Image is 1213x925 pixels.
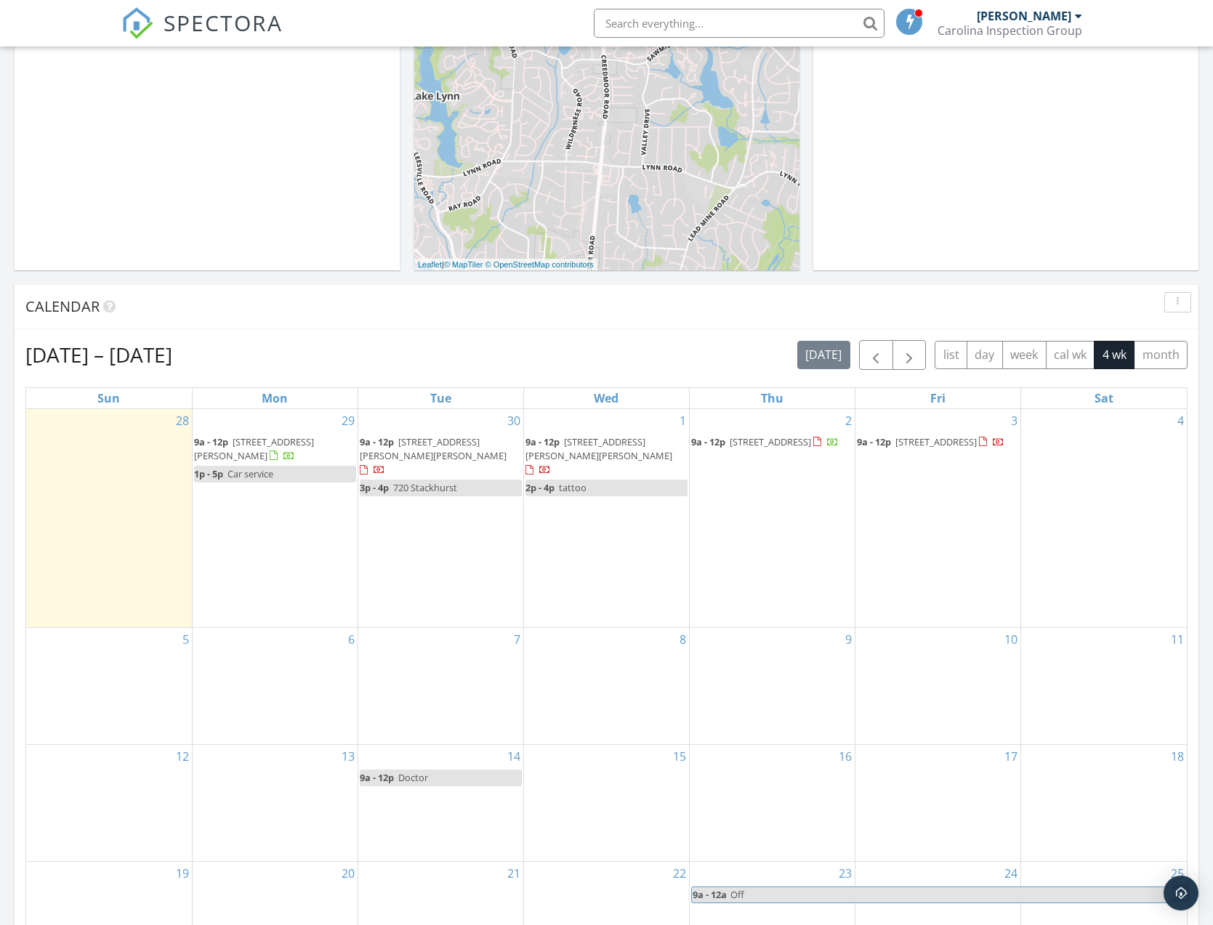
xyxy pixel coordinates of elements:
[1002,862,1020,885] a: Go to October 24, 2025
[1164,876,1198,910] div: Open Intercom Messenger
[393,481,457,494] span: 720 Stackhurst
[25,296,100,316] span: Calendar
[1134,341,1188,369] button: month
[194,467,223,480] span: 1p - 5p
[836,862,855,885] a: Go to October 23, 2025
[797,341,850,369] button: [DATE]
[504,745,523,768] a: Go to October 14, 2025
[967,341,1003,369] button: day
[1021,745,1187,862] td: Go to October 18, 2025
[1002,341,1047,369] button: week
[690,409,855,628] td: Go to October 2, 2025
[523,409,689,628] td: Go to October 1, 2025
[1168,628,1187,651] a: Go to October 11, 2025
[360,771,394,784] span: 9a - 12p
[444,260,483,269] a: © MapTiler
[358,745,523,862] td: Go to October 14, 2025
[935,341,967,369] button: list
[194,435,228,448] span: 9a - 12p
[121,20,283,50] a: SPECTORA
[358,628,523,745] td: Go to October 7, 2025
[525,435,560,448] span: 9a - 12p
[1002,628,1020,651] a: Go to October 10, 2025
[259,388,291,408] a: Monday
[857,435,1004,448] a: 9a - 12p [STREET_ADDRESS]
[360,434,522,480] a: 9a - 12p [STREET_ADDRESS][PERSON_NAME][PERSON_NAME]
[690,628,855,745] td: Go to October 9, 2025
[121,7,153,39] img: The Best Home Inspection Software - Spectora
[1021,628,1187,745] td: Go to October 11, 2025
[173,745,192,768] a: Go to October 12, 2025
[345,628,358,651] a: Go to October 6, 2025
[360,435,507,462] span: [STREET_ADDRESS][PERSON_NAME][PERSON_NAME]
[360,481,389,494] span: 3p - 4p
[895,435,977,448] span: [STREET_ADDRESS]
[1168,745,1187,768] a: Go to October 18, 2025
[164,7,283,38] span: SPECTORA
[414,259,597,271] div: |
[977,9,1071,23] div: [PERSON_NAME]
[360,435,394,448] span: 9a - 12p
[670,862,689,885] a: Go to October 22, 2025
[511,628,523,651] a: Go to October 7, 2025
[194,435,314,462] span: [STREET_ADDRESS][PERSON_NAME]
[591,388,621,408] a: Wednesday
[692,887,728,902] span: 9a - 12a
[938,23,1082,38] div: Carolina Inspection Group
[173,409,192,432] a: Go to September 28, 2025
[26,628,192,745] td: Go to October 5, 2025
[559,481,587,494] span: tattoo
[892,340,927,370] button: Next
[855,409,1021,628] td: Go to October 3, 2025
[1002,745,1020,768] a: Go to October 17, 2025
[730,888,744,901] span: Off
[1094,341,1135,369] button: 4 wk
[690,745,855,862] td: Go to October 16, 2025
[194,435,314,462] a: 9a - 12p [STREET_ADDRESS][PERSON_NAME]
[339,409,358,432] a: Go to September 29, 2025
[339,862,358,885] a: Go to October 20, 2025
[670,745,689,768] a: Go to October 15, 2025
[927,388,948,408] a: Friday
[1021,409,1187,628] td: Go to October 4, 2025
[594,9,884,38] input: Search everything...
[194,434,356,465] a: 9a - 12p [STREET_ADDRESS][PERSON_NAME]
[418,260,442,269] a: Leaflet
[691,435,725,448] span: 9a - 12p
[523,628,689,745] td: Go to October 8, 2025
[26,745,192,862] td: Go to October 12, 2025
[427,388,454,408] a: Tuesday
[691,435,839,448] a: 9a - 12p [STREET_ADDRESS]
[677,409,689,432] a: Go to October 1, 2025
[339,745,358,768] a: Go to October 13, 2025
[758,388,786,408] a: Thursday
[1008,409,1020,432] a: Go to October 3, 2025
[1092,388,1116,408] a: Saturday
[173,862,192,885] a: Go to October 19, 2025
[677,628,689,651] a: Go to October 8, 2025
[227,467,273,480] span: Car service
[525,434,688,480] a: 9a - 12p [STREET_ADDRESS][PERSON_NAME][PERSON_NAME]
[180,628,192,651] a: Go to October 5, 2025
[836,745,855,768] a: Go to October 16, 2025
[398,771,428,784] span: Doctor
[859,340,893,370] button: Previous
[855,628,1021,745] td: Go to October 10, 2025
[525,435,672,476] a: 9a - 12p [STREET_ADDRESS][PERSON_NAME][PERSON_NAME]
[523,745,689,862] td: Go to October 15, 2025
[525,435,672,462] span: [STREET_ADDRESS][PERSON_NAME][PERSON_NAME]
[691,434,853,451] a: 9a - 12p [STREET_ADDRESS]
[504,409,523,432] a: Go to September 30, 2025
[842,409,855,432] a: Go to October 2, 2025
[1174,409,1187,432] a: Go to October 4, 2025
[1168,862,1187,885] a: Go to October 25, 2025
[857,434,1019,451] a: 9a - 12p [STREET_ADDRESS]
[358,409,523,628] td: Go to September 30, 2025
[192,745,358,862] td: Go to October 13, 2025
[525,481,555,494] span: 2p - 4p
[94,388,123,408] a: Sunday
[485,260,594,269] a: © OpenStreetMap contributors
[25,340,172,369] h2: [DATE] – [DATE]
[192,628,358,745] td: Go to October 6, 2025
[1046,341,1095,369] button: cal wk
